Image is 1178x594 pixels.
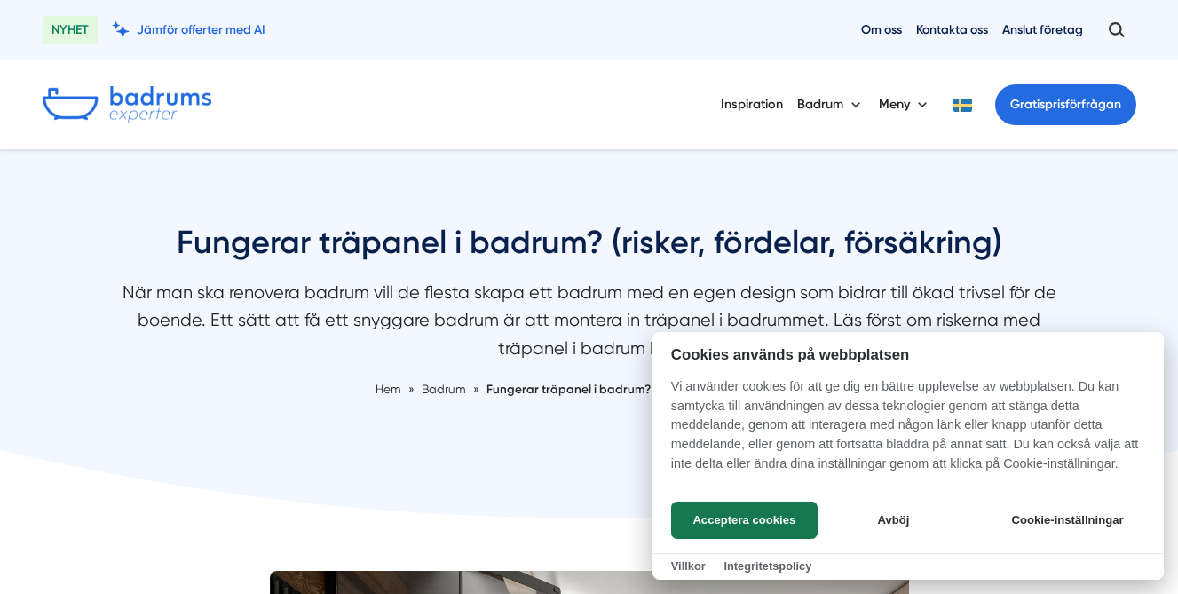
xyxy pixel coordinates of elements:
[723,559,811,573] a: Integritetspolicy
[652,346,1164,363] h2: Cookies används på webbplatsen
[652,377,1164,486] p: Vi använder cookies för att ge dig en bättre upplevelse av webbplatsen. Du kan samtycka till anvä...
[671,559,706,573] a: Villkor
[823,502,964,539] button: Avböj
[671,502,818,539] button: Acceptera cookies
[990,502,1145,539] button: Cookie-inställningar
